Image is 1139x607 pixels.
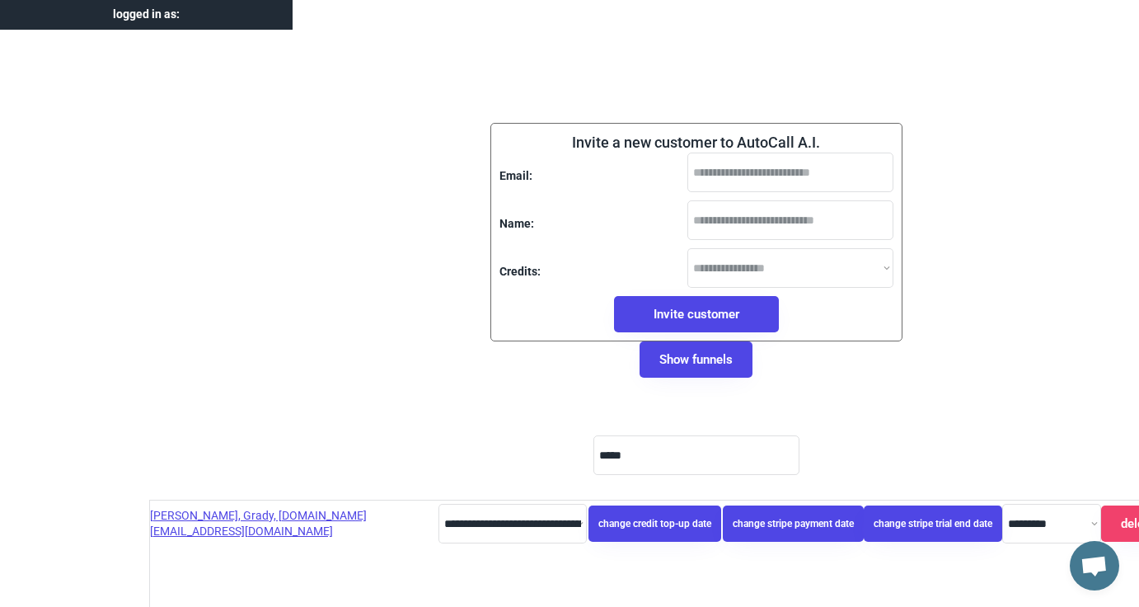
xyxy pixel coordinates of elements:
[499,216,534,233] div: Name:
[640,341,752,378] button: Show funnels
[499,264,541,280] div: Credits:
[499,168,532,185] div: Email:
[864,506,1002,542] button: change stripe trial end date
[614,296,779,332] button: Invite customer
[150,508,438,540] div: [PERSON_NAME], Grady, [DOMAIN_NAME][EMAIL_ADDRESS][DOMAIN_NAME]
[723,506,864,542] button: change stripe payment date
[588,506,721,542] button: change credit top-up date
[572,132,820,153] div: Invite a new customer to AutoCall A.I.
[1070,541,1119,591] div: Open chat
